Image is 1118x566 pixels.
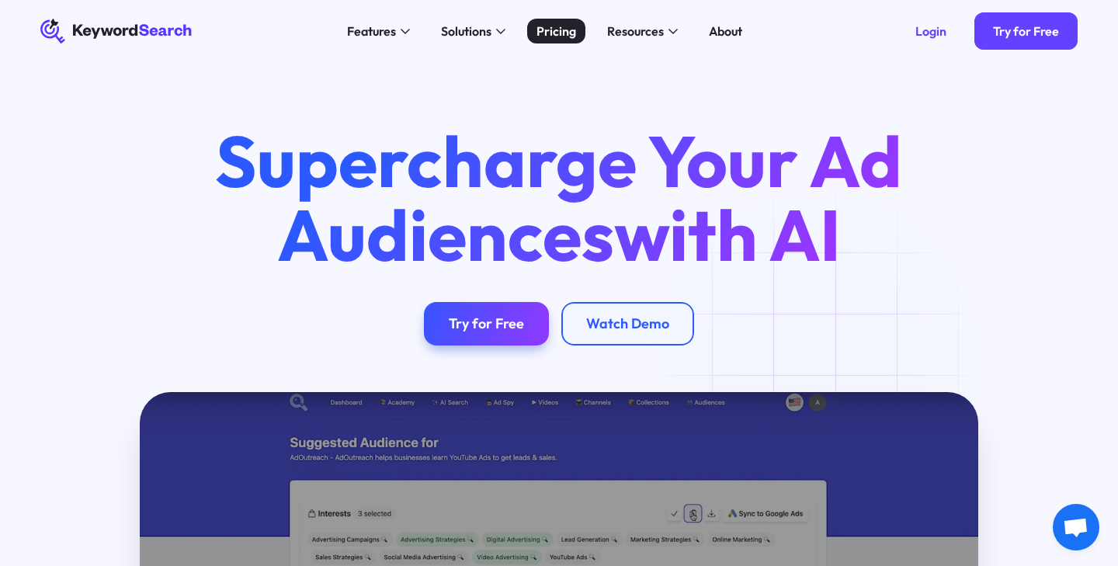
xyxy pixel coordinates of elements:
[527,19,585,43] a: Pricing
[614,189,841,280] span: with AI
[449,315,524,333] div: Try for Free
[993,23,1059,39] div: Try for Free
[441,22,491,40] div: Solutions
[1053,504,1099,550] div: Open chat
[974,12,1078,50] a: Try for Free
[586,315,669,333] div: Watch Demo
[607,22,664,40] div: Resources
[347,22,396,40] div: Features
[536,22,576,40] div: Pricing
[897,12,965,50] a: Login
[709,22,742,40] div: About
[186,124,932,272] h1: Supercharge Your Ad Audiences
[424,302,549,346] a: Try for Free
[700,19,752,43] a: About
[915,23,946,39] div: Login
